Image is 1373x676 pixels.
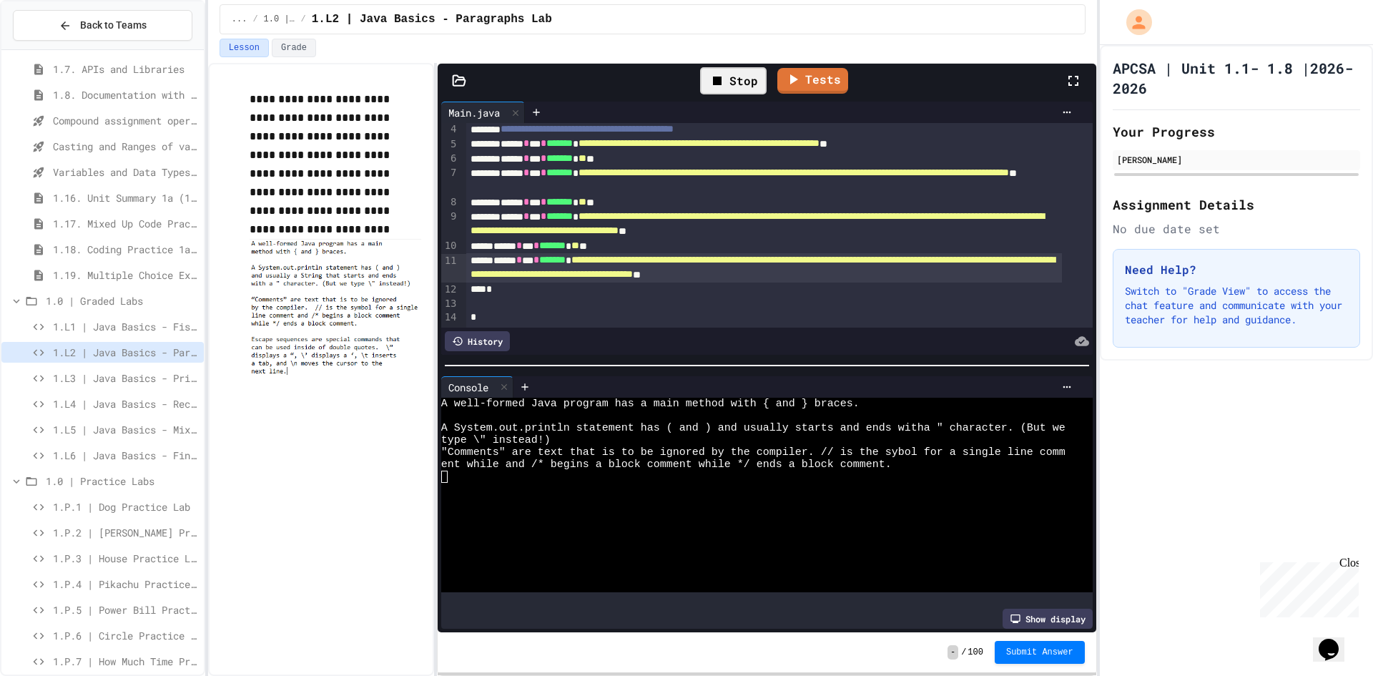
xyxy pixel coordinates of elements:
[441,122,459,137] div: 4
[441,102,525,123] div: Main.java
[53,268,198,283] span: 1.19. Multiple Choice Exercises for Unit 1a (1.1-1.6)
[1254,557,1359,617] iframe: chat widget
[220,39,269,57] button: Lesson
[53,628,198,643] span: 1.P.6 | Circle Practice Lab
[1117,153,1356,166] div: [PERSON_NAME]
[441,398,860,410] span: A well-formed Java program has a main method with { and } braces.
[1125,261,1348,278] h3: Need Help?
[441,310,459,325] div: 14
[53,216,198,231] span: 1.17. Mixed Up Code Practice 1.1-1.6
[53,602,198,617] span: 1.P.5 | Power Bill Practice Lab
[441,152,459,166] div: 6
[53,577,198,592] span: 1.P.4 | Pikachu Practice Lab
[441,297,459,311] div: 13
[995,641,1085,664] button: Submit Answer
[53,87,198,102] span: 1.8. Documentation with Comments and Preconditions
[53,525,198,540] span: 1.P.2 | [PERSON_NAME] Practice Lab
[445,331,510,351] div: History
[441,446,1066,459] span: "Comments" are text that is to be ignored by the compiler. // is the sybol for a single line comm
[264,14,295,25] span: 1.0 | Graded Labs
[1113,220,1360,237] div: No due date set
[1003,609,1093,629] div: Show display
[1111,6,1156,39] div: My Account
[441,105,507,120] div: Main.java
[272,39,316,57] button: Grade
[232,14,247,25] span: ...
[53,242,198,257] span: 1.18. Coding Practice 1a (1.1-1.6)
[13,10,192,41] button: Back to Teams
[1113,58,1360,98] h1: APCSA | Unit 1.1- 1.8 |2026-2026
[53,371,198,386] span: 1.L3 | Java Basics - Printing Code Lab
[301,14,306,25] span: /
[53,190,198,205] span: 1.16. Unit Summary 1a (1.1-1.6)
[441,254,459,283] div: 11
[700,67,767,94] div: Stop
[53,165,198,180] span: Variables and Data Types - Quiz
[1113,122,1360,142] h2: Your Progress
[961,647,966,658] span: /
[1125,284,1348,327] p: Switch to "Grade View" to access the chat feature and communicate with your teacher for help and ...
[777,68,848,94] a: Tests
[53,62,198,77] span: 1.7. APIs and Libraries
[80,18,147,33] span: Back to Teams
[1006,647,1073,658] span: Submit Answer
[46,293,198,308] span: 1.0 | Graded Labs
[53,499,198,514] span: 1.P.1 | Dog Practice Lab
[1313,619,1359,662] iframe: chat widget
[441,376,513,398] div: Console
[53,448,198,463] span: 1.L6 | Java Basics - Final Calculator Lab
[441,137,459,152] div: 5
[53,396,198,411] span: 1.L4 | Java Basics - Rectangle Lab
[6,6,99,91] div: Chat with us now!Close
[53,113,198,128] span: Compound assignment operators - Quiz
[968,647,983,658] span: 100
[53,345,198,360] span: 1.L2 | Java Basics - Paragraphs Lab
[312,11,552,28] span: 1.L2 | Java Basics - Paragraphs Lab
[53,654,198,669] span: 1.P.7 | How Much Time Practice Lab
[441,195,459,210] div: 8
[441,239,459,253] div: 10
[53,422,198,437] span: 1.L5 | Java Basics - Mixed Number Lab
[252,14,257,25] span: /
[441,283,459,297] div: 12
[441,166,459,195] div: 7
[441,380,496,395] div: Console
[441,459,892,471] span: ent while and /* begins a block comment while */ ends a block comment.
[441,434,551,446] span: type \" instead!)
[441,422,1066,434] span: A System.out.println statement has ( and ) and usually starts and ends witha " character. (But we
[53,139,198,154] span: Casting and Ranges of variables - Quiz
[53,319,198,334] span: 1.L1 | Java Basics - Fish Lab
[441,210,459,239] div: 9
[1113,195,1360,215] h2: Assignment Details
[53,551,198,566] span: 1.P.3 | House Practice Lab
[46,474,198,489] span: 1.0 | Practice Labs
[948,645,958,660] span: -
